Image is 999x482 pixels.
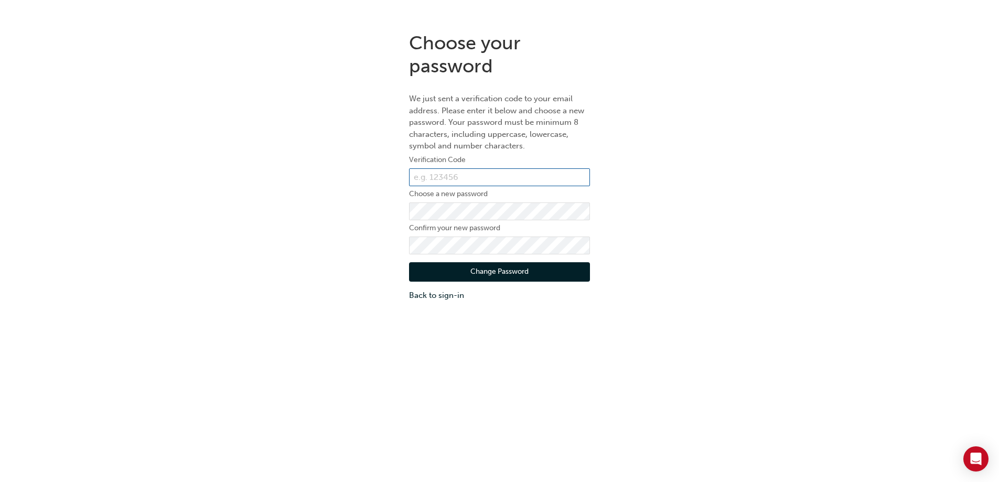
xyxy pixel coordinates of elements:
label: Confirm your new password [409,222,590,234]
label: Choose a new password [409,188,590,200]
div: Open Intercom Messenger [963,446,989,472]
button: Change Password [409,262,590,282]
label: Verification Code [409,154,590,166]
p: We just sent a verification code to your email address. Please enter it below and choose a new pa... [409,93,590,152]
a: Back to sign-in [409,290,590,302]
input: e.g. 123456 [409,168,590,186]
h1: Choose your password [409,31,590,77]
